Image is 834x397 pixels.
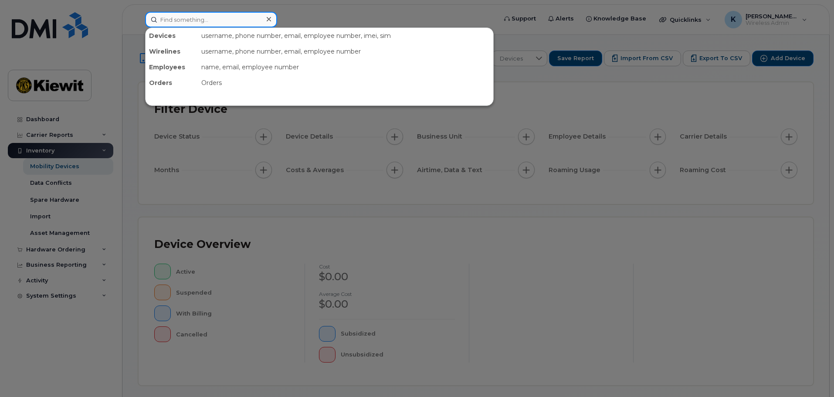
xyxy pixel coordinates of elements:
div: username, phone number, email, employee number, imei, sim [198,28,493,44]
div: Orders [198,75,493,91]
div: Orders [146,75,198,91]
iframe: Messenger Launcher [796,359,827,390]
div: Devices [146,28,198,44]
div: Employees [146,59,198,75]
div: Wirelines [146,44,198,59]
div: username, phone number, email, employee number [198,44,493,59]
div: name, email, employee number [198,59,493,75]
